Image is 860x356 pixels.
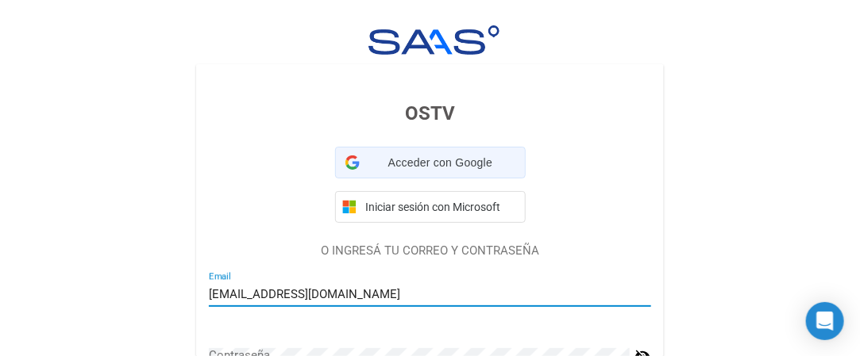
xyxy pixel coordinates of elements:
[209,99,651,128] h3: OSTV
[363,201,519,213] span: Iniciar sesión con Microsoft
[366,155,515,171] span: Acceder con Google
[806,302,844,340] div: Open Intercom Messenger
[335,191,526,223] button: Iniciar sesión con Microsoft
[209,242,651,260] p: O INGRESÁ TU CORREO Y CONTRASEÑA
[335,147,526,178] div: Acceder con Google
